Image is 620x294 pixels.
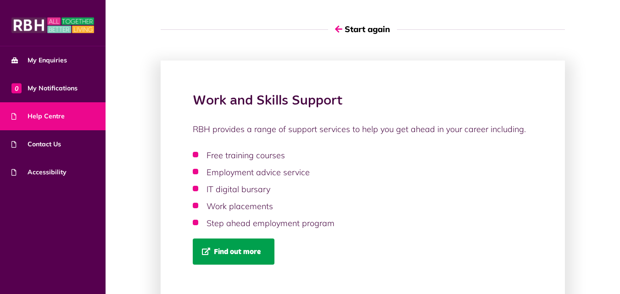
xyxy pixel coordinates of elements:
[11,167,67,177] span: Accessibility
[11,55,67,65] span: My Enquiries
[11,83,78,93] span: My Notifications
[193,149,533,161] li: Free training courses
[193,166,533,178] li: Employment advice service
[193,239,274,265] a: Find out more
[193,93,533,109] h2: Work and Skills Support
[193,123,533,135] p: RBH provides a range of support services to help you get ahead in your career including.
[11,83,22,93] span: 0
[202,248,261,255] span: Find out more
[193,183,533,195] li: IT digital bursary
[328,16,397,42] button: Start again
[193,217,533,229] li: Step ahead employment program
[11,139,61,149] span: Contact Us
[11,111,65,121] span: Help Centre
[193,200,533,212] li: Work placements
[11,16,94,34] img: MyRBH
